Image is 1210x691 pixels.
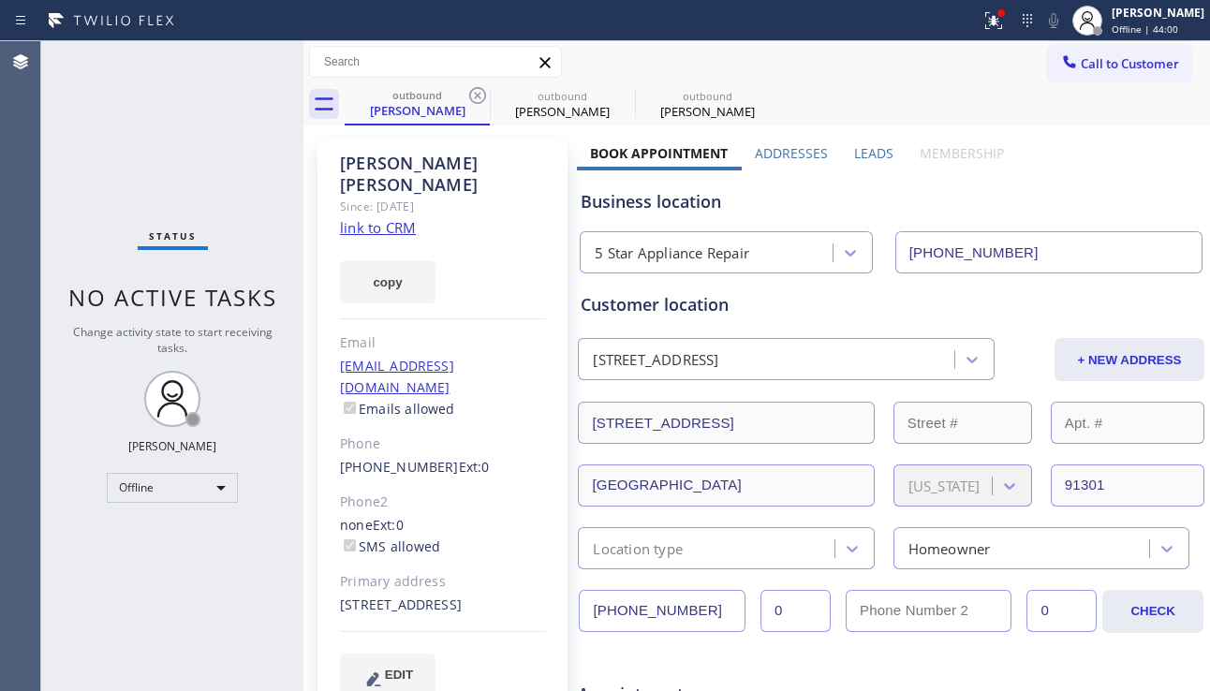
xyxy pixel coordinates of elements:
[459,458,490,476] span: Ext: 0
[340,260,435,303] button: copy
[344,539,356,551] input: SMS allowed
[846,590,1012,632] input: Phone Number 2
[1081,55,1179,72] span: Call to Customer
[128,438,216,454] div: [PERSON_NAME]
[920,144,1004,162] label: Membership
[73,324,273,356] span: Change activity state to start receiving tasks.
[347,102,488,119] div: [PERSON_NAME]
[340,571,546,593] div: Primary address
[581,292,1202,317] div: Customer location
[340,332,546,354] div: Email
[1112,5,1204,21] div: [PERSON_NAME]
[593,537,683,559] div: Location type
[340,434,546,455] div: Phone
[340,458,459,476] a: [PHONE_NUMBER]
[1040,7,1067,34] button: Mute
[637,103,778,120] div: [PERSON_NAME]
[340,196,546,217] div: Since: [DATE]
[578,402,874,444] input: Address
[895,231,1203,273] input: Phone Number
[340,595,546,616] div: [STREET_ADDRESS]
[492,89,633,103] div: outbound
[760,590,831,632] input: Ext.
[637,89,778,103] div: outbound
[637,83,778,125] div: Bob Niesner
[340,492,546,513] div: Phone2
[1026,590,1097,632] input: Ext. 2
[593,349,718,371] div: [STREET_ADDRESS]
[68,282,277,313] span: No active tasks
[149,229,197,243] span: Status
[581,189,1202,214] div: Business location
[579,590,745,632] input: Phone Number
[385,668,413,682] span: EDIT
[595,243,749,264] div: 5 Star Appliance Repair
[492,83,633,125] div: Bob Niesner
[1102,590,1203,633] button: CHECK
[107,473,238,503] div: Offline
[347,83,488,124] div: Bob Niesner
[310,47,561,77] input: Search
[340,400,455,418] label: Emails allowed
[1048,46,1191,81] button: Call to Customer
[340,515,546,558] div: none
[1055,338,1204,381] button: + NEW ADDRESS
[340,153,546,196] div: [PERSON_NAME] [PERSON_NAME]
[755,144,828,162] label: Addresses
[373,516,404,534] span: Ext: 0
[854,144,893,162] label: Leads
[590,144,728,162] label: Book Appointment
[340,218,416,237] a: link to CRM
[1051,402,1204,444] input: Apt. #
[893,402,1032,444] input: Street #
[344,402,356,414] input: Emails allowed
[340,537,440,555] label: SMS allowed
[578,464,874,507] input: City
[340,357,454,396] a: [EMAIL_ADDRESS][DOMAIN_NAME]
[347,88,488,102] div: outbound
[1112,22,1178,36] span: Offline | 44:00
[1051,464,1204,507] input: ZIP
[908,537,991,559] div: Homeowner
[492,103,633,120] div: [PERSON_NAME]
